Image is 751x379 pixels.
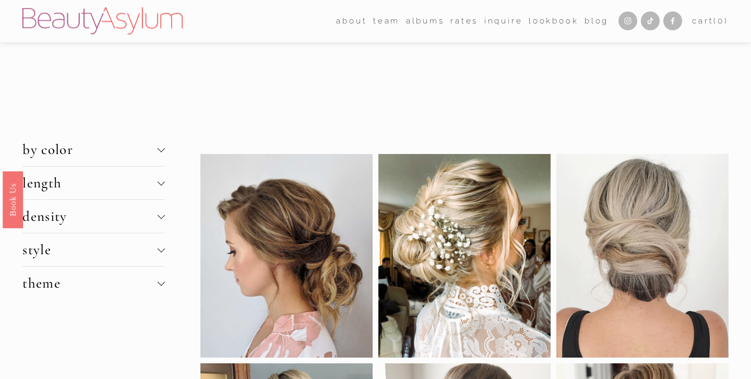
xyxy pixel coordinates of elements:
[484,13,523,29] a: Inquire
[336,14,367,28] span: about
[529,13,579,29] a: Lookbook
[22,133,165,166] button: by color
[22,275,158,292] span: theme
[3,171,23,228] a: Book Us
[22,208,158,225] span: density
[713,16,728,26] span: ( )
[22,241,158,258] span: style
[692,14,729,28] a: Cart(0)
[373,13,400,29] a: folder dropdown
[22,174,158,192] span: length
[22,7,183,34] img: Beauty Asylum | Bridal Hair &amp; Makeup Charlotte &amp; Atlanta
[450,13,478,29] a: Rates
[22,233,165,266] button: style
[22,267,165,300] button: theme
[22,141,158,158] span: by color
[336,13,367,29] a: folder dropdown
[373,14,400,28] span: team
[663,11,682,30] a: Facebook
[641,11,660,30] a: TikTok
[406,13,445,29] a: albums
[718,16,724,26] span: 0
[22,167,165,199] button: length
[618,11,637,30] a: Instagram
[585,13,609,29] a: Blog
[22,200,165,233] button: density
